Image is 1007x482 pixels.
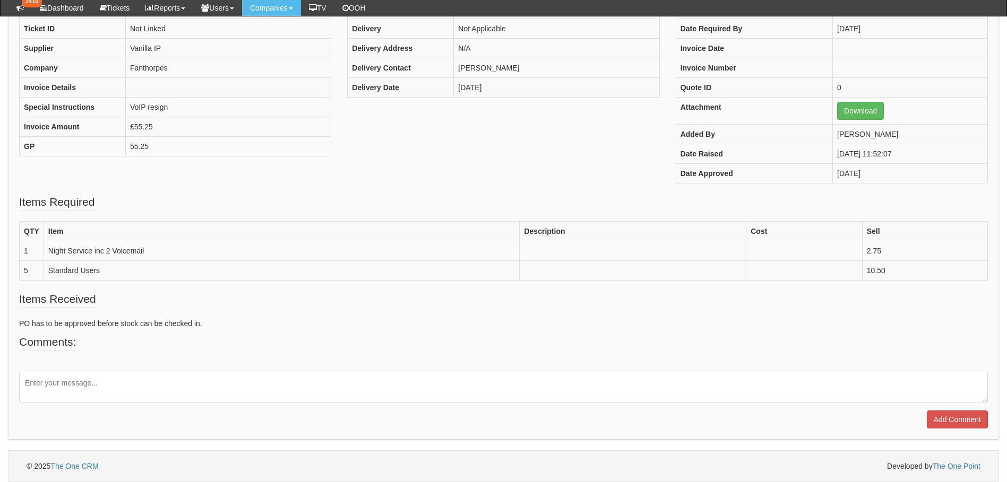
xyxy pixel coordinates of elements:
[676,124,832,144] th: Added By
[50,462,98,470] a: The One CRM
[126,58,331,77] td: Fanthorpes
[19,318,988,329] p: PO has to be approved before stock can be checked in.
[20,260,44,280] td: 5
[348,38,454,58] th: Delivery Address
[20,38,126,58] th: Supplier
[746,221,862,241] th: Cost
[862,260,987,280] td: 10.50
[833,124,988,144] td: [PERSON_NAME]
[20,77,126,97] th: Invoice Details
[27,462,99,470] span: © 2025
[676,163,832,183] th: Date Approved
[833,163,988,183] td: [DATE]
[348,58,454,77] th: Delivery Contact
[833,77,988,97] td: 0
[126,117,331,136] td: £55.25
[126,97,331,117] td: VoIP resign
[887,461,980,471] span: Developed by
[927,410,988,428] input: Add Comment
[20,221,44,241] th: QTY
[862,221,987,241] th: Sell
[676,144,832,163] th: Date Raised
[20,97,126,117] th: Special Instructions
[20,136,126,156] th: GP
[44,241,520,260] td: Night Service inc 2 Voicemail
[520,221,746,241] th: Description
[676,77,832,97] th: Quote ID
[454,58,659,77] td: [PERSON_NAME]
[676,38,832,58] th: Invoice Date
[19,291,96,308] legend: Items Received
[454,19,659,38] td: Not Applicable
[454,77,659,97] td: [DATE]
[20,58,126,77] th: Company
[348,19,454,38] th: Delivery
[862,241,987,260] td: 2.75
[44,260,520,280] td: Standard Users
[44,221,520,241] th: Item
[126,136,331,156] td: 55.25
[19,194,94,211] legend: Items Required
[348,77,454,97] th: Delivery Date
[126,19,331,38] td: Not Linked
[933,462,980,470] a: The One Point
[20,117,126,136] th: Invoice Amount
[20,241,44,260] td: 1
[833,19,988,38] td: [DATE]
[676,58,832,77] th: Invoice Number
[676,97,832,124] th: Attachment
[676,19,832,38] th: Date Required By
[19,334,76,350] legend: Comments:
[454,38,659,58] td: N/A
[837,102,884,120] a: Download
[20,19,126,38] th: Ticket ID
[833,144,988,163] td: [DATE] 11:52:07
[126,38,331,58] td: Vanilla IP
